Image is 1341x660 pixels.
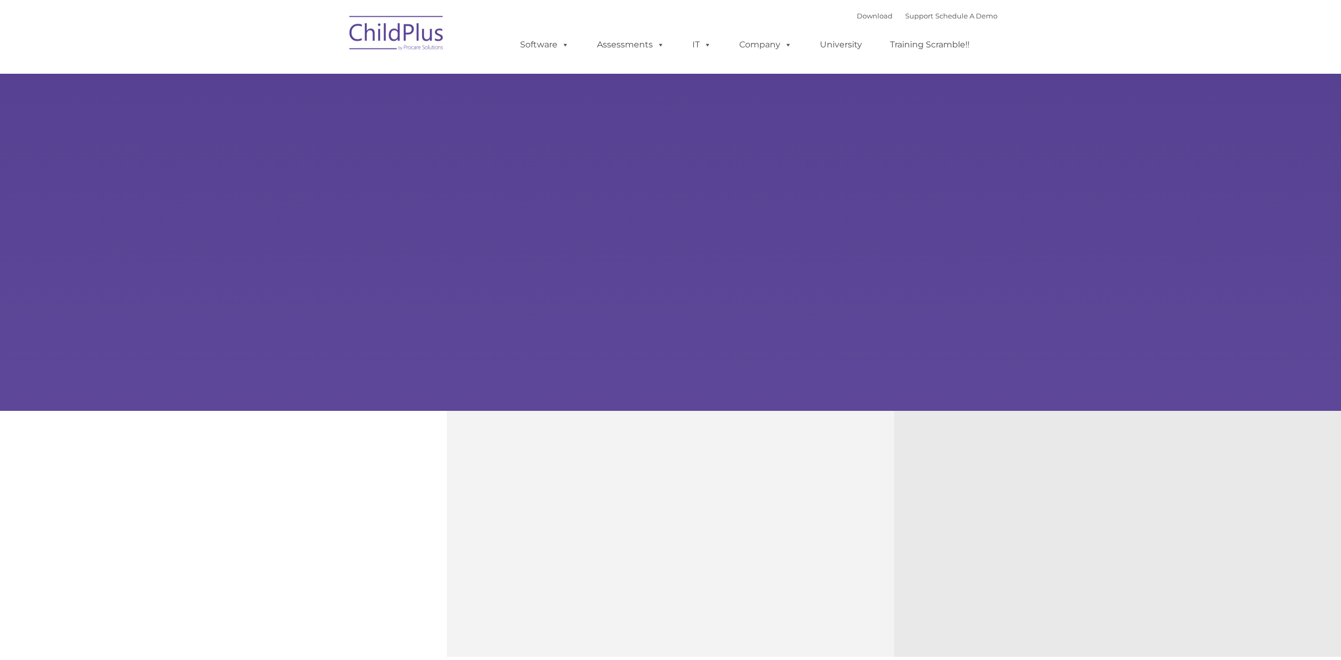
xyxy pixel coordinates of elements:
[857,12,997,20] font: |
[935,12,997,20] a: Schedule A Demo
[857,12,893,20] a: Download
[344,8,449,61] img: ChildPlus by Procare Solutions
[809,34,873,55] a: University
[905,12,933,20] a: Support
[510,34,580,55] a: Software
[729,34,802,55] a: Company
[682,34,722,55] a: IT
[586,34,675,55] a: Assessments
[879,34,980,55] a: Training Scramble!!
